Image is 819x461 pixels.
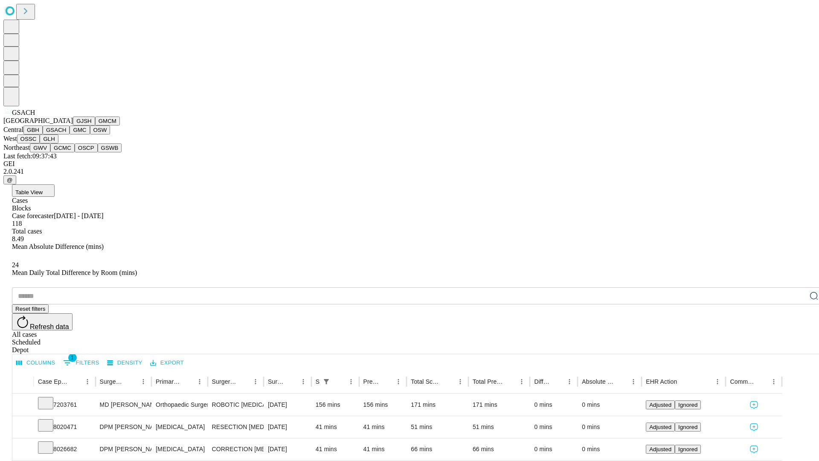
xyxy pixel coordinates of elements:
[563,376,575,388] button: Menu
[100,438,147,460] div: DPM [PERSON_NAME] [PERSON_NAME]
[7,177,13,183] span: @
[100,416,147,438] div: DPM [PERSON_NAME] [PERSON_NAME]
[442,376,454,388] button: Sort
[95,117,120,125] button: GMCM
[12,228,42,235] span: Total cases
[473,378,503,385] div: Total Predicted Duration
[73,117,95,125] button: GJSH
[316,378,319,385] div: Scheduled In Room Duration
[316,394,355,416] div: 156 mins
[3,144,30,151] span: Northeast
[90,125,110,134] button: OSW
[616,376,627,388] button: Sort
[411,378,441,385] div: Total Scheduled Duration
[516,376,528,388] button: Menu
[678,446,697,452] span: Ignored
[730,378,755,385] div: Comments
[3,168,816,175] div: 2.0.241
[646,400,675,409] button: Adjusted
[182,376,194,388] button: Sort
[534,394,573,416] div: 0 mins
[646,445,675,454] button: Adjusted
[15,189,43,195] span: Table View
[70,376,81,388] button: Sort
[194,376,206,388] button: Menu
[363,416,403,438] div: 41 mins
[3,175,16,184] button: @
[316,438,355,460] div: 41 mins
[363,394,403,416] div: 156 mins
[646,378,677,385] div: EHR Action
[316,416,355,438] div: 41 mins
[156,416,203,438] div: [MEDICAL_DATA]
[582,416,637,438] div: 0 mins
[156,394,203,416] div: Orthopaedic Surgery
[23,125,43,134] button: GBH
[17,442,29,457] button: Expand
[678,424,697,430] span: Ignored
[75,143,98,152] button: OSCP
[678,376,690,388] button: Sort
[70,125,90,134] button: GMC
[534,416,573,438] div: 0 mins
[12,304,49,313] button: Reset filters
[156,438,203,460] div: [MEDICAL_DATA]
[392,376,404,388] button: Menu
[125,376,137,388] button: Sort
[156,378,180,385] div: Primary Service
[14,356,58,370] button: Select columns
[268,378,285,385] div: Surgery Date
[473,394,526,416] div: 171 mins
[38,438,91,460] div: 8026682
[40,134,58,143] button: GLH
[675,445,701,454] button: Ignored
[100,378,125,385] div: Surgeon Name
[363,438,403,460] div: 41 mins
[12,243,104,250] span: Mean Absolute Difference (mins)
[411,416,464,438] div: 51 mins
[17,134,40,143] button: OSSC
[12,235,24,242] span: 8.49
[473,416,526,438] div: 51 mins
[212,394,259,416] div: ROBOTIC [MEDICAL_DATA] KNEE TOTAL
[712,376,723,388] button: Menu
[380,376,392,388] button: Sort
[12,109,35,116] span: GSACH
[12,184,55,197] button: Table View
[61,356,102,370] button: Show filters
[212,416,259,438] div: RESECTION [MEDICAL_DATA] DISTAL END OF PHALANX TOE
[105,356,145,370] button: Density
[411,438,464,460] div: 66 mins
[15,306,45,312] span: Reset filters
[38,378,69,385] div: Case Epic Id
[3,160,816,168] div: GEI
[3,117,73,124] span: [GEOGRAPHIC_DATA]
[30,323,69,330] span: Refresh data
[678,402,697,408] span: Ignored
[345,376,357,388] button: Menu
[649,446,671,452] span: Adjusted
[81,376,93,388] button: Menu
[504,376,516,388] button: Sort
[12,220,22,227] span: 118
[212,378,237,385] div: Surgery Name
[675,423,701,432] button: Ignored
[582,378,615,385] div: Absolute Difference
[582,394,637,416] div: 0 mins
[297,376,309,388] button: Menu
[54,212,103,219] span: [DATE] - [DATE]
[473,438,526,460] div: 66 mins
[454,376,466,388] button: Menu
[50,143,75,152] button: GCMC
[582,438,637,460] div: 0 mins
[3,135,17,142] span: West
[3,126,23,133] span: Central
[756,376,768,388] button: Sort
[12,269,137,276] span: Mean Daily Total Difference by Room (mins)
[38,394,91,416] div: 7203761
[320,376,332,388] div: 1 active filter
[411,394,464,416] div: 171 mins
[12,313,73,330] button: Refresh data
[768,376,780,388] button: Menu
[320,376,332,388] button: Show filters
